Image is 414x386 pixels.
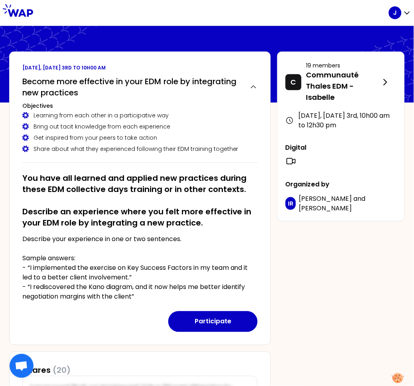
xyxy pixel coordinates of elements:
p: Describe your experience in one or two sentences. Sample answers: - “I implemented the exercise o... [22,235,258,302]
button: J [389,6,411,19]
div: Get inspired from your peers to take action [22,134,258,142]
h3: Objectives [22,102,258,110]
button: Become more effective in your EDM role by integrating new practices [22,76,258,98]
div: Bring out tacit knowledge from each experience [22,123,258,131]
button: Participate [168,311,258,332]
p: IR [288,200,293,208]
h2: You have all learned and applied new practices during these EDM collective days training or in ot... [22,172,258,228]
p: C [291,77,296,88]
h3: Shares [22,365,71,376]
p: J [394,9,397,17]
div: Learning from each other in a participative way [22,111,258,119]
span: (20) [53,365,71,376]
p: Digital [286,143,396,152]
h2: Become more effective in your EDM role by integrating new practices [22,76,243,98]
div: [DATE], [DATE] 3rd , 10h00 am to 12h30 pm [286,111,396,130]
p: Organized by [286,180,396,189]
a: Ouvrir le chat [10,354,34,378]
span: [PERSON_NAME] [299,194,352,203]
p: Communauté Thales EDM - Isabelle [306,69,380,103]
p: and [299,194,396,213]
div: Share about what they experienced following their EDM training together [22,145,258,153]
p: 19 members [306,61,380,69]
span: [PERSON_NAME] [299,204,352,213]
p: [DATE], [DATE] 3rd to 10h00 am [22,65,258,71]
